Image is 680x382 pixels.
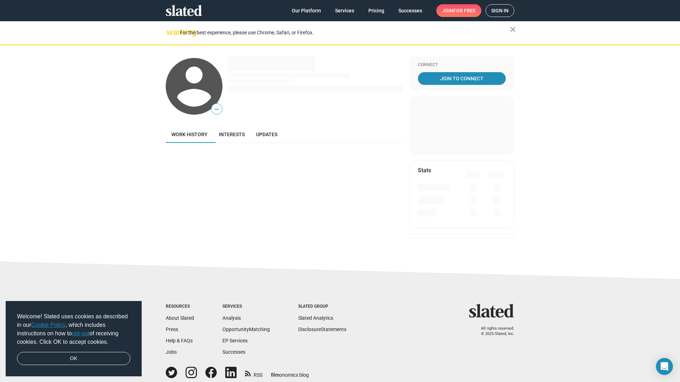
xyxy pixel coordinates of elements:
[656,358,673,375] div: Open Intercom Messenger
[166,338,193,343] a: Help & FAQs
[436,4,481,17] a: Joinfor free
[418,62,506,68] div: Connect
[298,304,346,309] div: Slated Group
[398,4,422,17] span: Successes
[180,28,510,37] div: For the best experience, please use Chrome, Safari, or Firefox.
[222,304,270,309] div: Services
[211,105,222,114] span: —
[222,338,248,343] a: EP Services
[298,315,333,321] a: Slated Analytics
[256,132,277,137] span: Updates
[166,126,213,143] a: Work history
[271,372,279,378] span: film
[166,28,175,36] mat-icon: warning
[418,167,431,174] mat-card-title: Stats
[298,326,346,332] a: DisclosureStatements
[72,330,90,336] a: opt-out
[286,4,327,17] a: Our Platform
[222,349,245,355] a: Successes
[453,4,476,17] span: for free
[250,126,283,143] a: Updates
[474,326,514,336] p: All rights reserved. © 2025 Slated, Inc.
[219,132,245,137] span: Interests
[166,315,194,321] a: About Slated
[166,349,177,355] a: Jobs
[419,72,504,85] span: Join To Connect
[442,4,476,17] span: Join
[368,4,384,17] span: Pricing
[363,4,390,17] a: Pricing
[6,301,142,377] div: cookieconsent
[31,322,66,328] a: Cookie Policy
[17,352,130,365] a: dismiss cookie message
[222,326,270,332] a: OpportunityMatching
[335,4,354,17] span: Services
[17,312,130,346] span: Welcome! Slated uses cookies as described in our , which includes instructions on how to of recei...
[418,72,506,85] a: Join To Connect
[486,4,514,17] a: Sign in
[271,366,309,378] a: filmonomics blog
[222,315,241,321] a: Analysis
[491,5,509,17] span: Sign in
[292,4,321,17] span: Our Platform
[166,304,194,309] div: Resources
[171,132,208,137] span: Work history
[393,4,428,17] a: Successes
[509,25,517,34] mat-icon: close
[329,4,360,17] a: Services
[213,126,250,143] a: Interests
[166,326,178,332] a: Press
[245,367,262,378] a: RSS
